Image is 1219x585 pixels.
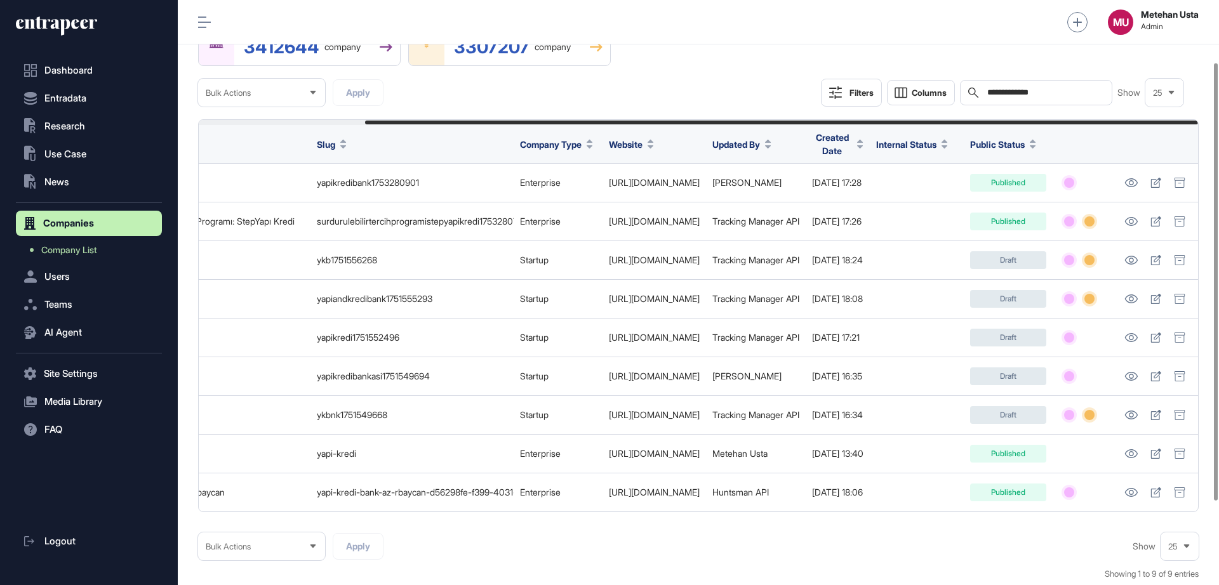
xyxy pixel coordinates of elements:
[16,320,162,345] button: AI Agent
[44,149,86,159] span: Use Case
[317,449,507,459] div: yapi-kredi
[1108,10,1133,35] div: MU
[970,138,1036,151] button: Public Status
[812,178,863,188] div: [DATE] 17:28
[317,216,507,227] div: surdurulebilirtercihprogramistepyapikredi1753280769
[812,371,863,381] div: [DATE] 16:35
[206,88,251,98] span: Bulk Actions
[609,254,700,265] a: [URL][DOMAIN_NAME]
[812,449,863,459] div: [DATE] 13:40
[970,367,1046,385] div: Draft
[520,294,596,304] div: Startup
[970,174,1046,192] div: Published
[1153,88,1162,98] span: 25
[970,483,1046,501] div: Published
[1117,88,1140,98] span: Show
[609,371,700,381] a: [URL][DOMAIN_NAME]
[520,371,596,381] div: Startup
[317,294,507,304] div: yapiandkredibank1751555293
[812,294,863,304] div: [DATE] 18:08
[44,272,70,282] span: Users
[712,332,799,343] a: Tracking Manager API
[712,409,799,420] a: Tracking Manager API
[912,88,947,98] span: Columns
[317,138,347,151] button: Slug
[317,410,507,420] div: ykbnk1751549668
[520,410,596,420] div: Startup
[16,264,162,289] button: Users
[712,293,799,304] a: Tracking Manager API
[609,332,700,343] a: [URL][DOMAIN_NAME]
[812,332,863,343] div: [DATE] 17:21
[16,389,162,414] button: Media Library
[114,487,304,497] div: Yapı Kredi Bank Azərbaycan
[114,410,304,420] div: YKBNK
[609,448,700,459] a: [URL][DOMAIN_NAME]
[16,114,162,139] button: Research
[812,487,863,497] div: [DATE] 18:06
[317,255,507,265] div: ykb1751556268
[454,38,571,56] div: 3307207
[520,449,596,459] div: Enterprise
[970,213,1046,230] div: Published
[317,178,507,188] div: yapikredibank1753280901
[206,542,251,551] span: Bulk Actions
[609,293,700,304] a: [URL][DOMAIN_NAME]
[16,529,162,554] a: Logout
[16,292,162,317] button: Teams
[520,332,596,343] div: Startup
[520,255,596,265] div: Startup
[887,80,955,105] button: Columns
[609,409,700,420] a: [URL][DOMAIN_NAME]
[16,86,162,111] button: Entradata
[609,138,654,151] button: Website
[317,371,507,381] div: yapikredibankasi1751549694
[1168,542,1178,551] span: 25
[44,299,72,310] span: Teams
[44,536,76,546] span: Logout
[44,93,86,103] span: Entradata
[520,138,582,151] span: Company Type
[44,369,98,379] span: Site Settings
[114,178,304,188] div: Yapı Kredi Bank
[520,178,596,188] div: Enterprise
[812,131,852,157] span: Created Date
[1133,541,1156,551] span: Show
[1141,22,1199,31] span: Admin
[1105,568,1199,581] div: Showing 1 to 9 of 9 entries
[520,138,593,151] button: Company Type
[712,254,799,265] a: Tracking Manager API
[16,211,162,236] button: Companies
[1141,10,1199,20] strong: Metehan Usta
[970,290,1046,308] div: Draft
[821,79,882,107] button: Filters
[16,169,162,195] button: News
[712,216,799,227] a: Tracking Manager API
[849,88,874,98] div: Filters
[44,177,69,187] span: News
[114,332,304,343] div: Yapi Kredi
[324,43,361,51] span: company
[317,487,507,497] div: yapi-kredi-bank-az-rbaycan-d56298fe-f399-4031-87bb-4952569e0cd4
[812,255,863,265] div: [DATE] 18:24
[609,177,700,188] a: [URL][DOMAIN_NAME]
[317,332,507,343] div: yapikredi1751552496
[520,216,596,227] div: Enterprise
[114,449,304,459] div: Yapı Kredi
[16,58,162,83] a: Dashboard
[609,216,700,227] a: [URL][DOMAIN_NAME]
[44,327,82,338] span: AI Agent
[712,138,771,151] button: Updated By
[44,424,62,435] span: FAQ
[520,487,596,497] div: Enterprise
[609,487,700,497] a: [URL][DOMAIN_NAME]
[812,216,863,227] div: [DATE] 17:26
[535,43,571,51] span: company
[812,131,863,157] button: Created Date
[44,397,102,407] span: Media Library
[43,218,94,228] span: Companies
[22,239,162,261] a: Company List
[44,121,85,131] span: Research
[876,138,948,151] button: Internal Status
[114,255,304,265] div: YKB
